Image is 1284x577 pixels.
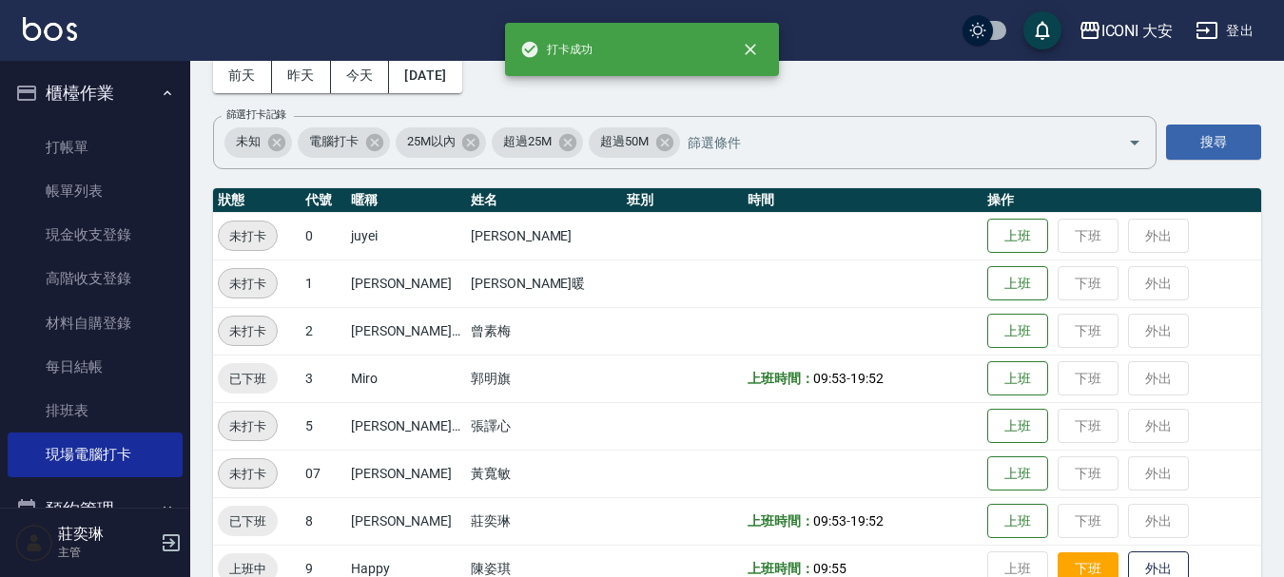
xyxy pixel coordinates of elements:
th: 班別 [622,188,742,213]
td: - [743,497,982,545]
a: 現場電腦打卡 [8,433,183,476]
a: 現金收支登錄 [8,213,183,257]
button: save [1023,11,1061,49]
button: 預約管理 [8,485,183,534]
div: 未知 [224,127,292,158]
td: 3 [301,355,346,402]
button: Open [1119,127,1150,158]
th: 操作 [982,188,1261,213]
a: 排班表 [8,389,183,433]
a: 材料自購登錄 [8,301,183,345]
a: 帳單列表 [8,169,183,213]
b: 上班時間： [748,371,814,386]
td: [PERSON_NAME] [346,450,466,497]
button: 前天 [213,58,272,93]
button: 上班 [987,504,1048,539]
div: 超過50M [589,127,680,158]
img: Logo [23,17,77,41]
span: 已下班 [218,511,278,531]
th: 暱稱 [346,188,466,213]
span: 電腦打卡 [298,132,370,151]
span: 09:53 [813,371,846,386]
td: 黃寬敏 [466,450,622,497]
td: 莊奕琳 [466,497,622,545]
td: 5 [301,402,346,450]
img: Person [15,524,53,562]
td: [PERSON_NAME] [346,260,466,307]
div: ICONI 大安 [1101,19,1174,43]
span: 未打卡 [219,416,277,436]
button: 櫃檯作業 [8,68,183,118]
td: juyei [346,212,466,260]
button: 搜尋 [1166,125,1261,160]
p: 主管 [58,544,155,561]
span: 未知 [224,132,272,151]
th: 時間 [743,188,982,213]
td: [PERSON_NAME]暖 [466,260,622,307]
button: close [730,29,771,70]
h5: 莊奕琳 [58,525,155,544]
span: 19:52 [850,513,884,529]
span: 已下班 [218,369,278,389]
th: 狀態 [213,188,301,213]
td: 曾素梅 [466,307,622,355]
td: 張譯心 [466,402,622,450]
td: 8 [301,497,346,545]
span: 25M以內 [396,132,467,151]
span: 未打卡 [219,321,277,341]
td: [PERSON_NAME] [466,212,622,260]
button: ICONI 大安 [1071,11,1181,50]
b: 上班時間： [748,561,814,576]
button: 昨天 [272,58,331,93]
th: 代號 [301,188,346,213]
span: 19:52 [850,371,884,386]
td: 0 [301,212,346,260]
button: 上班 [987,219,1048,254]
button: 上班 [987,409,1048,444]
td: [PERSON_NAME]曾姐 [346,307,466,355]
td: 1 [301,260,346,307]
span: 打卡成功 [520,40,593,59]
button: 今天 [331,58,390,93]
span: 未打卡 [219,226,277,246]
div: 25M以內 [396,127,487,158]
td: 2 [301,307,346,355]
label: 篩選打卡記錄 [226,107,286,122]
a: 每日結帳 [8,345,183,389]
div: 超過25M [492,127,583,158]
span: 未打卡 [219,464,277,484]
span: 09:55 [813,561,846,576]
td: 07 [301,450,346,497]
span: 09:53 [813,513,846,529]
span: 未打卡 [219,274,277,294]
div: 電腦打卡 [298,127,390,158]
button: [DATE] [389,58,461,93]
a: 打帳單 [8,125,183,169]
button: 登出 [1188,13,1261,48]
button: 上班 [987,314,1048,349]
button: 上班 [987,456,1048,491]
td: - [743,355,982,402]
button: 上班 [987,266,1048,301]
button: 上班 [987,361,1048,396]
td: Miro [346,355,466,402]
span: 超過25M [492,132,563,151]
td: [PERSON_NAME]姐 [346,402,466,450]
a: 高階收支登錄 [8,257,183,300]
td: 郭明旗 [466,355,622,402]
td: [PERSON_NAME] [346,497,466,545]
b: 上班時間： [748,513,814,529]
input: 篩選條件 [683,125,1095,159]
th: 姓名 [466,188,622,213]
span: 超過50M [589,132,660,151]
